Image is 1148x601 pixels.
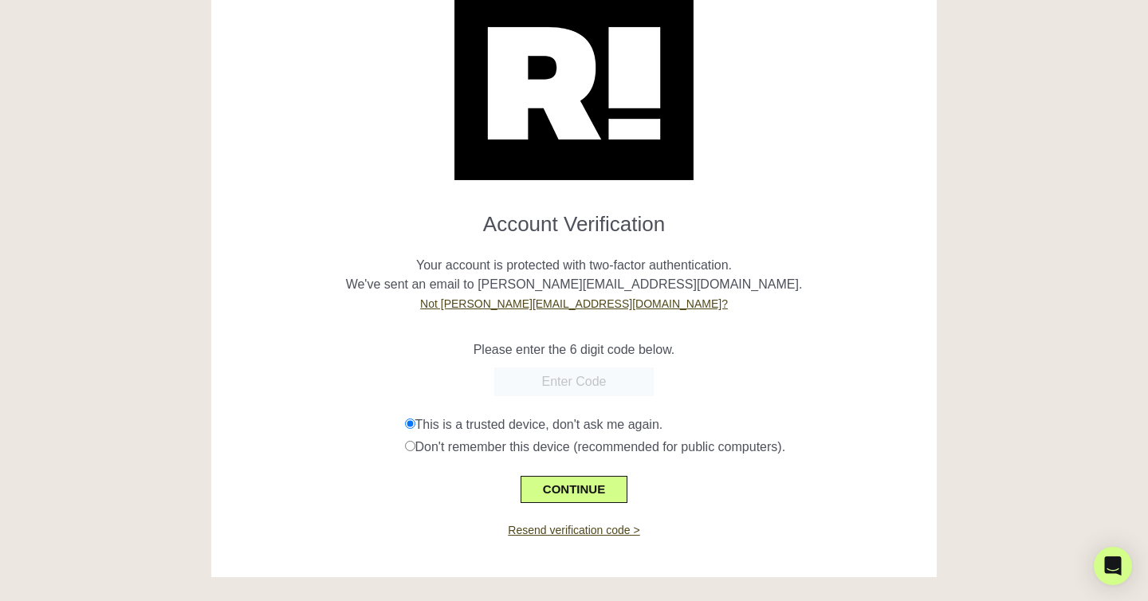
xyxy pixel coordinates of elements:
div: This is a trusted device, don't ask me again. [405,415,926,434]
button: CONTINUE [521,476,627,503]
a: Not [PERSON_NAME][EMAIL_ADDRESS][DOMAIN_NAME]? [420,297,728,310]
p: Please enter the 6 digit code below. [223,340,925,359]
p: Your account is protected with two-factor authentication. We've sent an email to [PERSON_NAME][EM... [223,237,925,313]
a: Resend verification code > [508,524,639,536]
div: Don't remember this device (recommended for public computers). [405,438,926,457]
div: Open Intercom Messenger [1094,547,1132,585]
input: Enter Code [494,367,654,396]
h1: Account Verification [223,199,925,237]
